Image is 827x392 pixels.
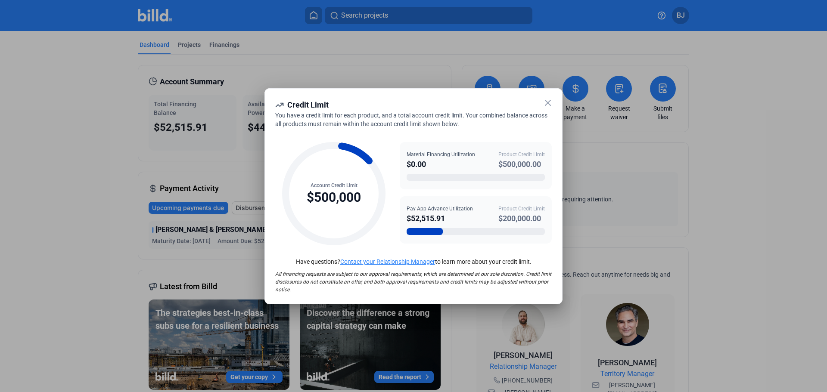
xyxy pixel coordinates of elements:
[498,213,545,225] div: $200,000.00
[407,151,475,158] div: Material Financing Utilization
[340,258,435,265] a: Contact your Relationship Manager
[498,151,545,158] div: Product Credit Limit
[407,213,473,225] div: $52,515.91
[498,158,545,170] div: $500,000.00
[307,189,361,206] div: $500,000
[307,182,361,189] div: Account Credit Limit
[287,100,329,109] span: Credit Limit
[275,271,551,293] span: All financing requests are subject to our approval requirements, which are determined at our sole...
[275,112,547,127] span: You have a credit limit for each product, and a total account credit limit. Your combined balance...
[407,205,473,213] div: Pay App Advance Utilization
[407,158,475,170] div: $0.00
[498,205,545,213] div: Product Credit Limit
[296,258,532,265] span: Have questions? to learn more about your credit limit.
